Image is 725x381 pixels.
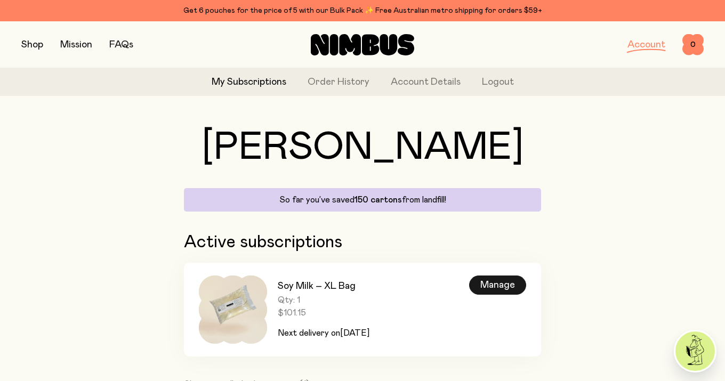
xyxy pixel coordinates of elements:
a: Account [627,40,665,50]
img: agent [675,331,715,371]
a: Soy Milk – XL BagQty: 1$101.15Next delivery on[DATE]Manage [184,263,541,356]
button: 0 [682,34,704,55]
a: Account Details [391,75,461,90]
p: Next delivery on [278,327,369,339]
div: Get 6 pouches for the price of 5 with our Bulk Pack ✨ Free Australian metro shipping for orders $59+ [21,4,704,17]
button: Logout [482,75,514,90]
div: Manage [469,275,526,295]
span: 150 cartons [355,196,402,204]
a: Mission [60,40,92,50]
h3: Soy Milk – XL Bag [278,280,369,293]
a: FAQs [109,40,133,50]
a: My Subscriptions [212,75,286,90]
span: Qty: 1 [278,295,369,305]
span: $101.15 [278,307,369,318]
h1: [PERSON_NAME] [184,128,541,167]
h2: Active subscriptions [184,233,541,252]
span: [DATE] [340,329,369,337]
p: So far you’ve saved from landfill! [190,194,535,205]
a: Order History [308,75,369,90]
